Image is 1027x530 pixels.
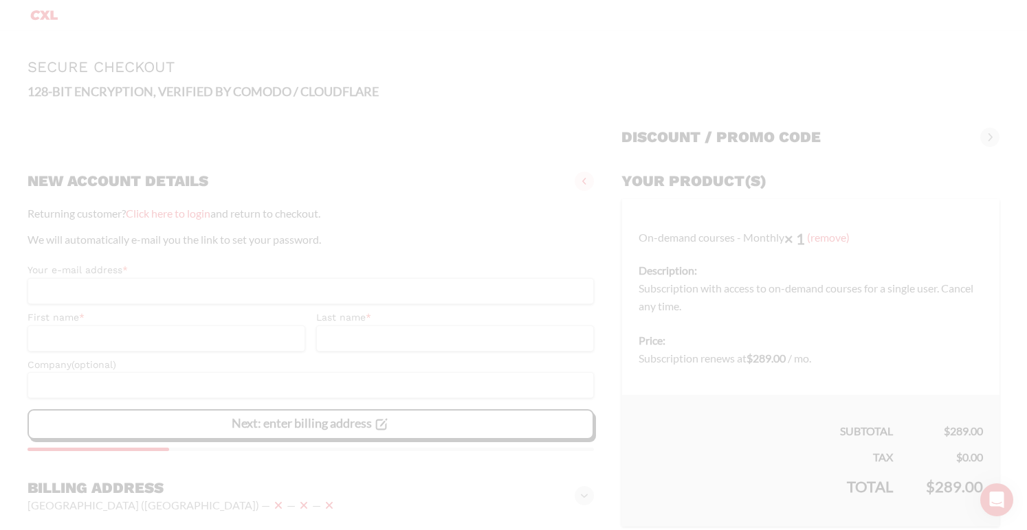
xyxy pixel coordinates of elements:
[126,207,210,220] a: Click here to login
[956,450,983,463] bdi: 0.00
[747,352,753,365] span: $
[621,128,821,147] h3: Discount / promo code
[27,357,594,373] label: Company
[639,352,811,365] span: Subscription renews at .
[639,262,983,279] dt: Description:
[27,409,594,439] vaadin-button: Next: enter billing address
[639,279,983,315] dd: Subscription with access to on-demand courses for a single user. Cancel any time.
[807,230,850,243] a: (remove)
[944,424,983,437] bdi: 289.00
[27,310,305,325] label: First name
[27,497,338,514] vaadin-horizontal-layout: [GEOGRAPHIC_DATA] ([GEOGRAPHIC_DATA]) — — —
[639,332,983,349] dt: Price:
[622,395,909,440] th: Subtotal
[27,58,1000,76] h1: Secure Checkout
[71,359,116,370] span: (optional)
[27,172,208,191] h3: New account details
[27,479,338,498] h3: Billing address
[747,352,786,365] bdi: 289.00
[27,84,379,99] strong: 128-BIT ENCRYPTION, VERIFIED BY COMODO / CLOUDFLARE
[27,205,594,222] p: Returning customer? and return to checkout.
[622,440,909,466] th: Tax
[784,229,805,248] strong: × 1
[956,450,962,463] span: $
[944,424,950,437] span: $
[622,199,1000,324] td: On-demand courses - Monthly
[926,477,935,496] span: $
[27,262,594,278] label: Your e-mail address
[316,310,594,325] label: Last name
[622,466,909,527] th: Total
[980,483,1013,516] div: Open Intercom Messenger
[788,352,809,365] span: / mo
[27,231,594,249] p: We will automatically e-mail you the link to set your password.
[926,477,983,496] bdi: 289.00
